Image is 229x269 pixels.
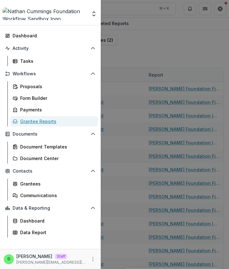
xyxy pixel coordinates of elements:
[3,8,87,20] img: Nathan Cummings Foundation Workflow Sandbox logo
[3,69,98,79] button: Open Workflows
[20,95,93,101] div: Form Builder
[3,30,98,41] a: Dashboard
[13,206,88,211] span: Data & Reporting
[10,105,98,115] a: Payments
[13,169,88,174] span: Contacts
[89,256,97,263] button: More
[10,190,98,201] a: Communications
[55,254,67,259] p: Staff
[3,166,98,176] button: Open Contacts
[3,43,98,53] button: Open Activity
[10,93,98,103] a: Form Builder
[20,143,93,150] div: Document Templates
[3,129,98,139] button: Open Documents
[10,81,98,92] a: Proposals
[10,216,98,226] a: Dashboard
[13,132,88,137] span: Documents
[89,8,98,20] button: Open entity switcher
[16,260,87,265] p: [PERSON_NAME][EMAIL_ADDRESS][DOMAIN_NAME]
[20,218,93,224] div: Dashboard
[3,203,98,213] button: Open Data & Reporting
[10,116,98,126] a: Grantee Reports
[20,192,93,199] div: Communications
[16,253,52,260] p: [PERSON_NAME]
[13,32,93,39] div: Dashboard
[10,142,98,152] a: Document Templates
[8,257,10,261] div: Divyansh
[10,227,98,238] a: Data Report
[10,56,98,66] a: Tasks
[20,118,93,125] div: Grantee Reports
[13,46,88,51] span: Activity
[20,155,93,162] div: Document Center
[10,179,98,189] a: Grantees
[20,106,93,113] div: Payments
[20,229,93,236] div: Data Report
[20,83,93,90] div: Proposals
[10,153,98,164] a: Document Center
[13,71,88,77] span: Workflows
[20,58,93,64] div: Tasks
[20,180,93,187] div: Grantees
